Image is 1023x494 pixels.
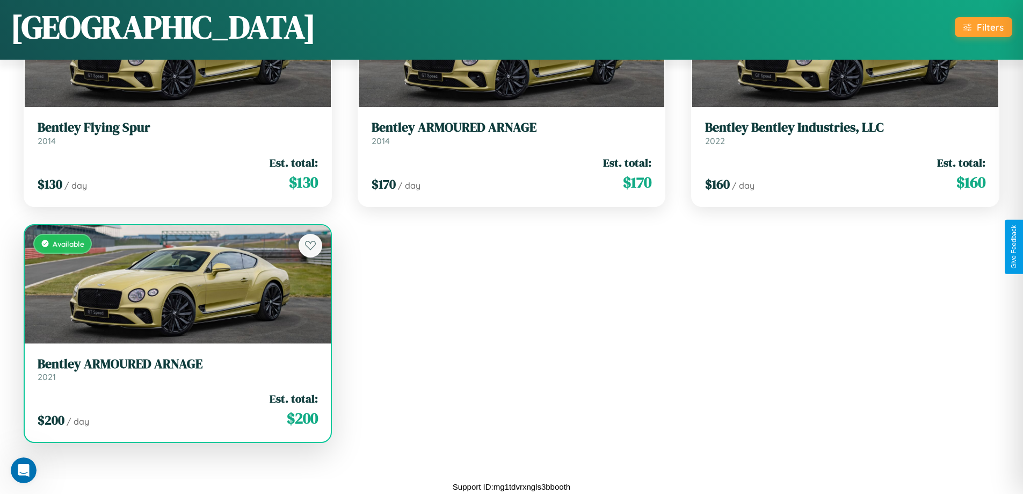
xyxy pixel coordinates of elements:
div: Give Feedback [1010,225,1018,269]
span: $ 160 [705,175,730,193]
span: $ 160 [956,171,985,193]
span: $ 130 [289,171,318,193]
p: Support ID: mg1tdvrxngls3bbooth [453,479,570,494]
a: Bentley Flying Spur2014 [38,120,318,146]
span: $ 170 [623,171,651,193]
span: / day [398,180,420,191]
span: 2021 [38,371,56,382]
span: Est. total: [270,155,318,170]
span: / day [67,416,89,427]
iframe: Intercom live chat [11,457,37,483]
span: $ 170 [372,175,396,193]
span: / day [64,180,87,191]
span: $ 200 [38,411,64,429]
span: Est. total: [603,155,651,170]
h3: Bentley ARMOURED ARNAGE [372,120,652,135]
span: 2014 [372,135,390,146]
div: Filters [977,22,1004,33]
a: Bentley Bentley Industries, LLC2022 [705,120,985,146]
span: 2022 [705,135,725,146]
span: Available [53,239,84,248]
button: Filters [955,17,1012,37]
a: Bentley ARMOURED ARNAGE2014 [372,120,652,146]
h3: Bentley Flying Spur [38,120,318,135]
h1: [GEOGRAPHIC_DATA] [11,5,316,49]
h3: Bentley Bentley Industries, LLC [705,120,985,135]
span: $ 200 [287,407,318,429]
h3: Bentley ARMOURED ARNAGE [38,356,318,372]
a: Bentley ARMOURED ARNAGE2021 [38,356,318,383]
span: Est. total: [937,155,985,170]
span: / day [732,180,754,191]
span: Est. total: [270,391,318,406]
span: $ 130 [38,175,62,193]
span: 2014 [38,135,56,146]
